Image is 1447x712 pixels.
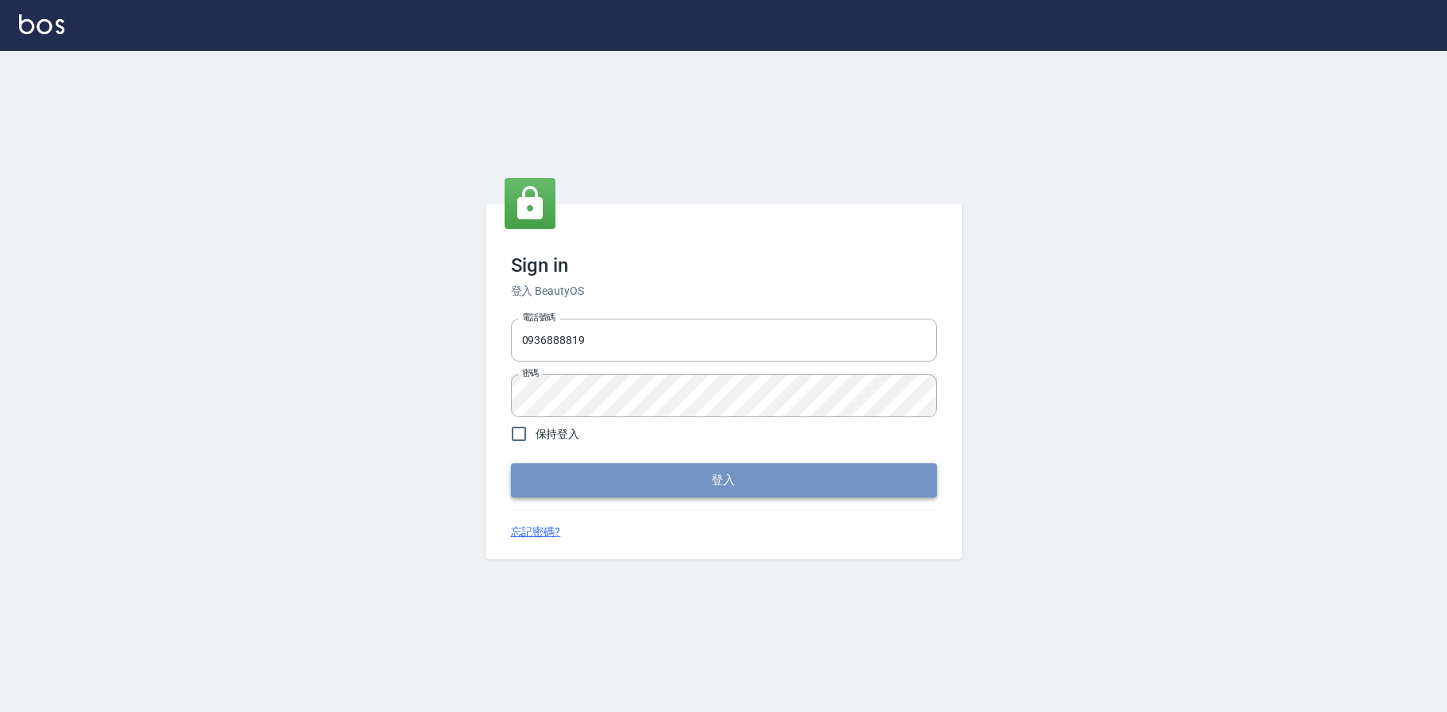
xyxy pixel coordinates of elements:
img: Logo [19,14,64,34]
a: 忘記密碼? [511,524,561,540]
h3: Sign in [511,254,937,277]
h6: 登入 BeautyOS [511,283,937,300]
button: 登入 [511,463,937,497]
label: 電話號碼 [522,311,555,323]
label: 密碼 [522,367,539,379]
span: 保持登入 [536,426,580,443]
